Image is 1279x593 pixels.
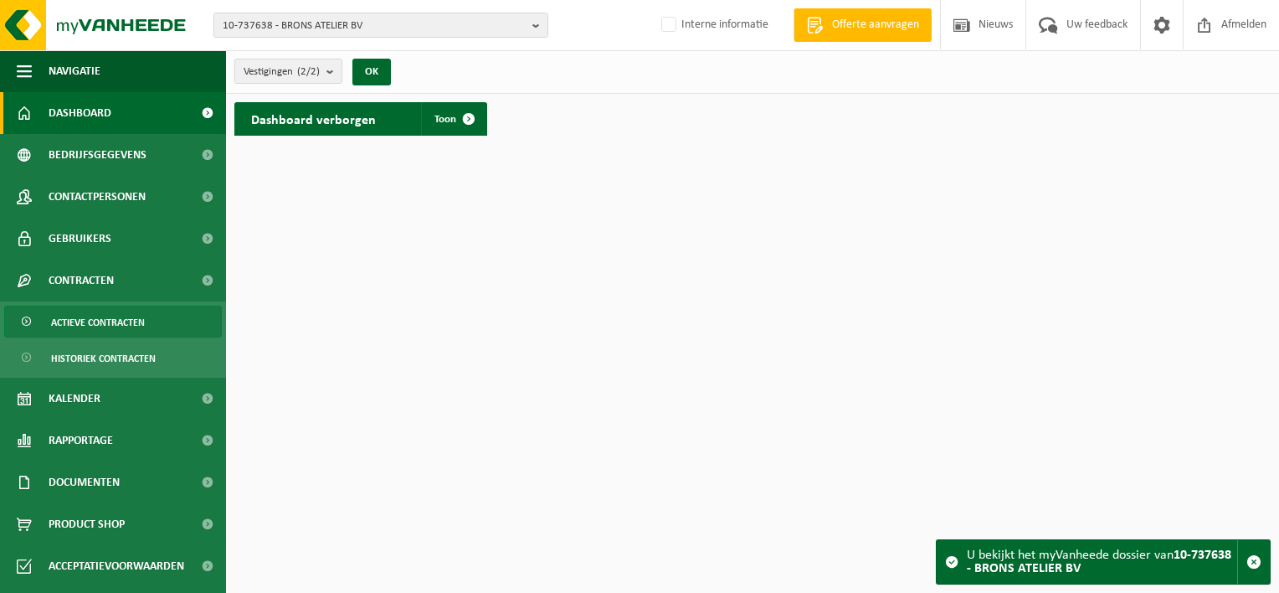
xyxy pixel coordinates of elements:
[49,545,184,587] span: Acceptatievoorwaarden
[297,66,320,77] count: (2/2)
[4,342,222,374] a: Historiek contracten
[49,378,100,420] span: Kalender
[49,176,146,218] span: Contactpersonen
[658,13,768,38] label: Interne informatie
[49,92,111,134] span: Dashboard
[234,59,342,84] button: Vestigingen(2/2)
[828,17,923,34] span: Offerte aanvragen
[51,343,156,374] span: Historiek contracten
[352,59,391,85] button: OK
[794,8,932,42] a: Offerte aanvragen
[234,102,393,135] h2: Dashboard verborgen
[244,59,320,85] span: Vestigingen
[4,306,222,338] a: Actieve contracten
[49,134,146,176] span: Bedrijfsgegevens
[967,540,1237,584] div: U bekijkt het myVanheede dossier van
[967,549,1231,575] strong: 10-737638 - BRONS ATELIER BV
[49,420,113,462] span: Rapportage
[49,462,120,503] span: Documenten
[49,260,114,302] span: Contracten
[434,114,456,125] span: Toon
[223,13,526,39] span: 10-737638 - BRONS ATELIER BV
[213,13,548,38] button: 10-737638 - BRONS ATELIER BV
[421,102,485,136] a: Toon
[49,503,125,545] span: Product Shop
[51,307,145,338] span: Actieve contracten
[49,218,111,260] span: Gebruikers
[49,50,100,92] span: Navigatie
